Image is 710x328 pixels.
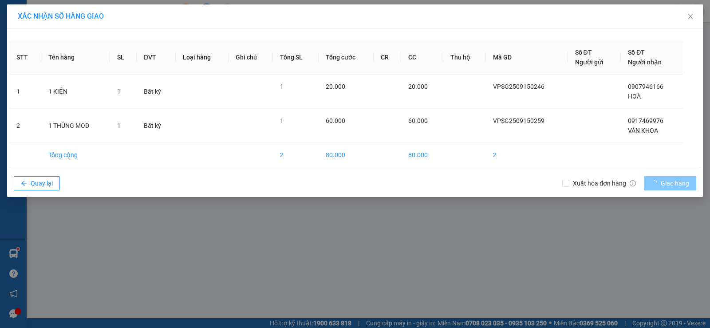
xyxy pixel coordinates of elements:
[628,49,645,56] span: Số ĐT
[280,117,284,124] span: 1
[229,40,273,75] th: Ghi chú
[628,127,658,134] span: VÂN KHOA
[117,88,121,95] span: 1
[486,143,568,167] td: 2
[9,75,41,109] td: 1
[41,75,110,109] td: 1 KIỆN
[326,117,345,124] span: 60.000
[14,176,60,190] button: arrow-leftQuay lại
[687,13,694,20] span: close
[569,178,639,188] span: Xuất hóa đơn hàng
[176,40,229,75] th: Loại hàng
[661,178,689,188] span: Giao hàng
[9,109,41,143] td: 2
[326,83,345,90] span: 20.000
[628,83,663,90] span: 0907946166
[493,83,544,90] span: VPSG2509150246
[273,40,319,75] th: Tổng SL
[137,75,176,109] td: Bất kỳ
[117,122,121,129] span: 1
[628,117,663,124] span: 0917469976
[41,40,110,75] th: Tên hàng
[493,117,544,124] span: VPSG2509150259
[401,40,443,75] th: CC
[443,40,486,75] th: Thu hộ
[678,4,703,29] button: Close
[651,180,661,186] span: loading
[31,178,53,188] span: Quay lại
[630,180,636,186] span: info-circle
[319,143,373,167] td: 80.000
[9,40,41,75] th: STT
[628,59,662,66] span: Người nhận
[137,40,176,75] th: ĐVT
[110,40,137,75] th: SL
[401,143,443,167] td: 80.000
[575,49,592,56] span: Số ĐT
[273,143,319,167] td: 2
[41,143,110,167] td: Tổng cộng
[408,117,428,124] span: 60.000
[137,109,176,143] td: Bất kỳ
[644,176,696,190] button: Giao hàng
[374,40,401,75] th: CR
[575,59,603,66] span: Người gửi
[408,83,428,90] span: 20.000
[319,40,373,75] th: Tổng cước
[41,109,110,143] td: 1 THÙNG MOD
[280,83,284,90] span: 1
[628,93,641,100] span: HOÀ
[21,180,27,187] span: arrow-left
[486,40,568,75] th: Mã GD
[18,12,104,20] span: XÁC NHẬN SỐ HÀNG GIAO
